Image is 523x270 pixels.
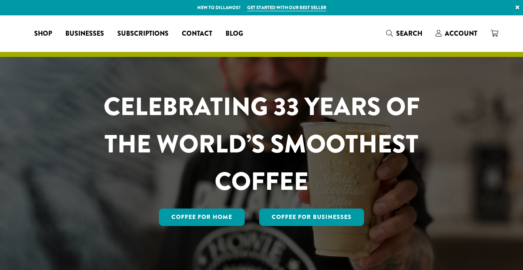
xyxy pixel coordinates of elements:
[226,29,243,39] span: Blog
[117,29,169,39] span: Subscriptions
[34,29,52,39] span: Shop
[182,29,212,39] span: Contact
[396,29,422,38] span: Search
[259,209,364,226] a: Coffee For Businesses
[79,88,444,200] h1: CELEBRATING 33 YEARS OF THE WORLD’S SMOOTHEST COFFEE
[379,27,429,40] a: Search
[159,209,245,226] a: Coffee for Home
[27,27,59,40] a: Shop
[445,29,477,38] span: Account
[247,4,326,11] a: Get started with our best seller
[65,29,104,39] span: Businesses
